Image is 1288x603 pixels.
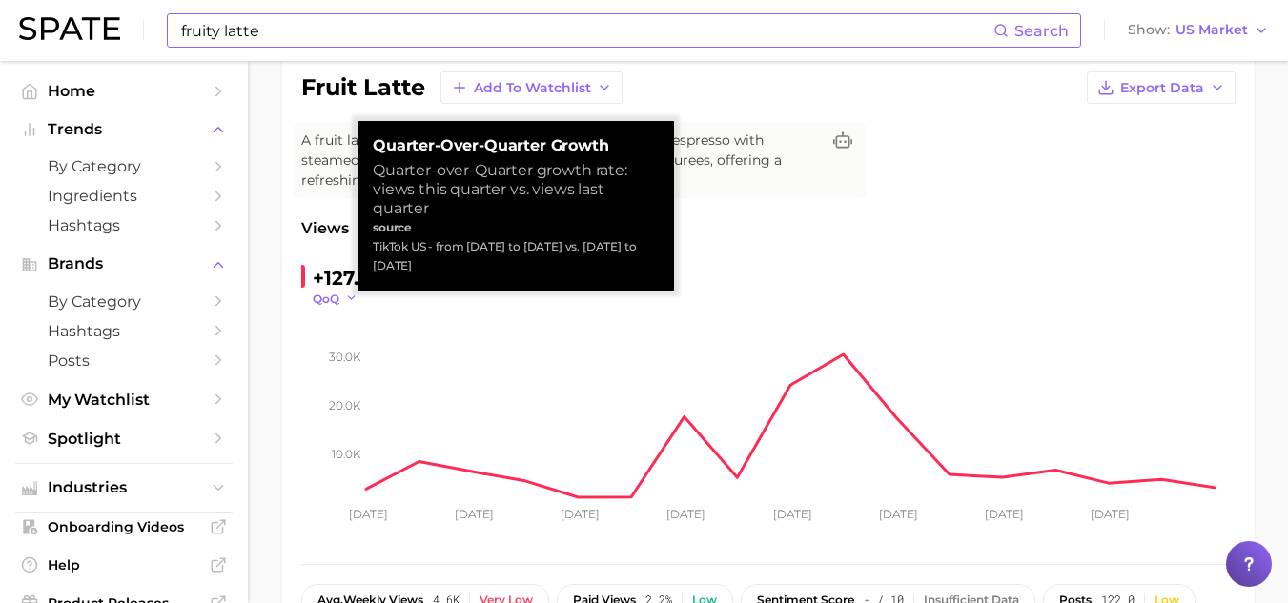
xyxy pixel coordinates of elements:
tspan: [DATE] [1091,507,1130,521]
tspan: 30.0k [329,350,361,364]
button: Trends [15,115,233,144]
span: A fruit latte is a creamy coffee beverage that combines espresso with steamed milk and the natura... [301,131,820,191]
tspan: [DATE] [561,507,600,521]
span: Export Data [1120,80,1204,96]
tspan: [DATE] [878,507,917,521]
button: ShowUS Market [1123,18,1274,43]
a: My Watchlist [15,385,233,414]
span: Hashtags [48,322,200,340]
input: Search here for a brand, industry, or ingredient [179,14,993,47]
a: Spotlight [15,424,233,453]
span: by Category [48,292,200,311]
strong: Quarter-over-Quarter Growth [373,136,659,155]
span: Hashtags [48,216,200,234]
span: Home [48,82,200,100]
a: by Category [15,287,233,316]
strong: source [373,220,412,234]
span: Views [301,217,349,240]
tspan: [DATE] [348,507,387,521]
tspan: 10.0k [332,446,361,460]
img: SPATE [19,17,120,40]
span: Brands [48,255,200,272]
span: My Watchlist [48,391,200,409]
button: QoQ [313,291,358,307]
tspan: [DATE] [454,507,493,521]
button: Brands [15,250,233,278]
div: Quarter-over-Quarter growth rate: views this quarter vs. views last quarter [373,161,659,218]
span: Onboarding Videos [48,518,200,535]
button: Add to Watchlist [440,71,623,104]
a: Hashtags [15,211,233,240]
span: Industries [48,479,200,496]
a: by Category [15,151,233,181]
tspan: 20.0k [329,398,361,412]
span: Posts [48,352,200,370]
a: Home [15,76,233,106]
span: Spotlight [48,430,200,448]
span: Ingredients [48,187,200,205]
span: QoQ [313,291,339,307]
span: Search [1014,22,1069,40]
span: by Category [48,157,200,175]
button: Export Data [1087,71,1236,104]
a: Help [15,551,233,579]
div: TikTok US - from [DATE] to [DATE] vs. [DATE] to [DATE] [373,237,659,275]
a: Onboarding Videos [15,513,233,541]
span: Show [1128,25,1170,35]
h1: fruit latte [301,76,425,99]
span: Help [48,556,200,573]
tspan: [DATE] [666,507,705,521]
span: Trends [48,121,200,138]
span: US Market [1176,25,1248,35]
tspan: [DATE] [772,507,811,521]
a: Posts [15,346,233,375]
span: Add to Watchlist [474,80,591,96]
a: Ingredients [15,181,233,211]
a: Hashtags [15,316,233,346]
button: Industries [15,473,233,502]
tspan: [DATE] [985,507,1024,521]
div: +127.1% [313,263,383,293]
